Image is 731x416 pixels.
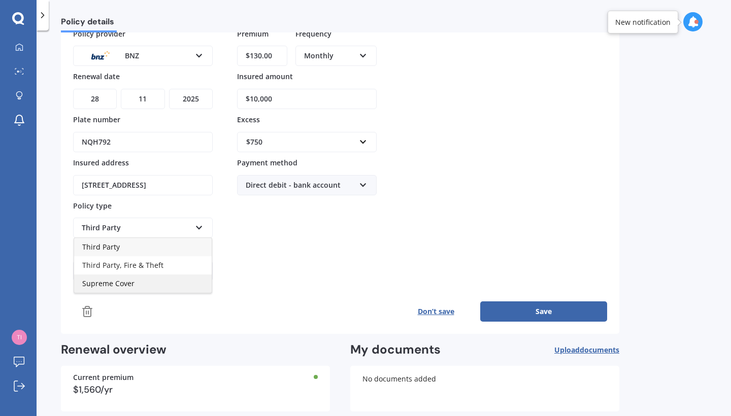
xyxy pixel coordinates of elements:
[554,342,619,358] button: Uploaddocuments
[82,242,120,252] span: Third Party
[73,115,120,124] span: Plate number
[82,279,135,288] span: Supreme Cover
[237,89,377,109] input: Enter amount
[480,301,607,322] button: Save
[73,175,213,195] input: Enter address
[304,50,355,61] div: Monthly
[73,200,112,210] span: Policy type
[82,260,163,270] span: Third Party, Fire & Theft
[554,346,619,354] span: Upload
[350,342,441,358] h2: My documents
[73,385,318,394] div: $1,560/yr
[237,72,293,81] span: Insured amount
[61,17,117,30] span: Policy details
[73,261,213,281] input: Enter policy number
[350,366,619,411] div: No documents added
[237,115,260,124] span: Excess
[73,132,213,152] input: Enter plate number
[580,345,619,355] span: documents
[237,46,287,66] input: Enter amount
[82,222,191,233] div: Third Party
[73,72,120,81] span: Renewal date
[246,180,355,191] div: Direct debit - bank account
[12,330,27,345] img: 53e6af27d89251fca671eb647ebaa2d1
[391,301,480,322] button: Don’t save
[82,50,191,61] div: BNZ
[73,244,123,253] span: Policy number
[246,136,355,148] div: $750
[73,374,318,381] div: Current premium
[615,17,671,27] div: New notification
[237,158,297,167] span: Payment method
[82,49,119,63] img: BNZ.png
[73,158,129,167] span: Insured address
[61,342,330,358] h2: Renewal overview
